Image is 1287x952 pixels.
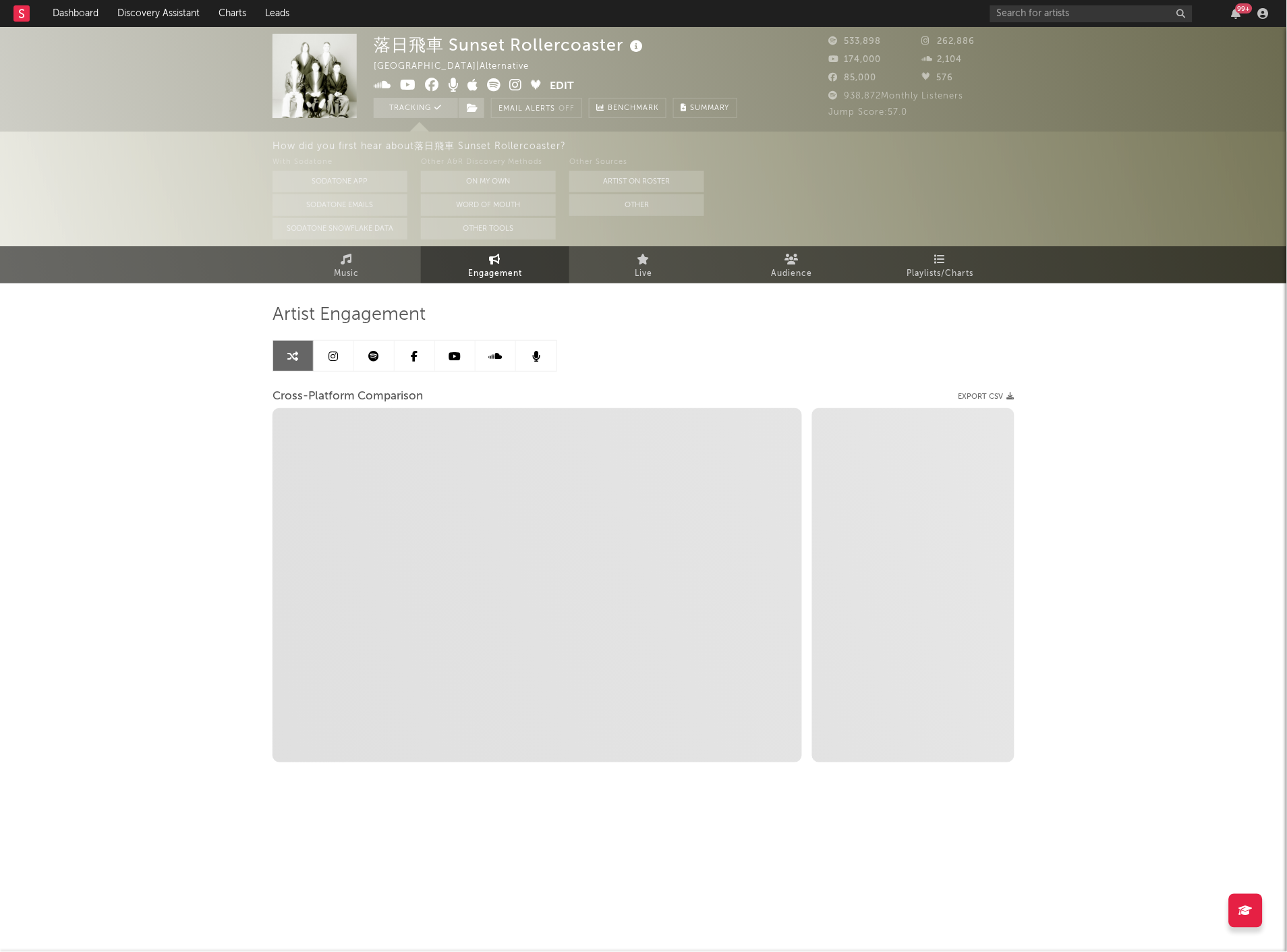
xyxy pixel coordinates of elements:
div: [GEOGRAPHIC_DATA] | Alternative [374,59,544,75]
span: Audience [772,266,813,282]
a: Music [273,246,421,283]
button: 99+ [1232,8,1241,19]
a: Audience [718,246,866,283]
a: Benchmark [589,98,666,118]
button: Summary [673,98,737,118]
span: Engagement [468,266,522,282]
button: Sodatone Snowflake Data [273,218,407,240]
div: 落日飛車 Sunset Rollercoaster [374,34,646,56]
span: 174,000 [829,55,882,64]
button: Other [569,194,704,216]
a: Playlists/Charts [866,246,1014,283]
em: Off [559,105,575,113]
div: With Sodatone [273,155,407,171]
button: On My Own [421,171,556,192]
button: Tracking [374,98,458,118]
div: 99 + [1236,3,1253,13]
button: Export CSV [959,393,1014,401]
button: Word Of Mouth [421,194,556,216]
button: Edit [550,78,574,95]
button: Email AlertsOff [491,98,582,118]
span: 576 [922,74,954,82]
span: Artist Engagement [273,307,426,323]
span: 938,872 Monthly Listeners [829,92,964,101]
div: Other A&R Discovery Methods [421,155,556,171]
span: Music [335,266,360,282]
span: Live [635,266,652,282]
span: 533,898 [829,37,882,46]
span: 85,000 [829,74,877,82]
a: Live [569,246,718,283]
span: 2,104 [922,55,963,64]
span: Summary [690,105,730,112]
button: Sodatone Emails [273,194,407,216]
span: Jump Score: 57.0 [829,108,908,117]
span: Cross-Platform Comparison [273,389,423,405]
button: Sodatone App [273,171,407,192]
button: Other Tools [421,218,556,240]
div: How did you first hear about 落日飛車 Sunset Rollercoaster ? [273,138,1287,155]
span: Benchmark [608,101,659,117]
button: Artist on Roster [569,171,704,192]
div: Other Sources [569,155,704,171]
span: 262,886 [922,37,975,46]
a: Engagement [421,246,569,283]
input: Search for artists [990,5,1193,22]
span: Playlists/Charts [907,266,974,282]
